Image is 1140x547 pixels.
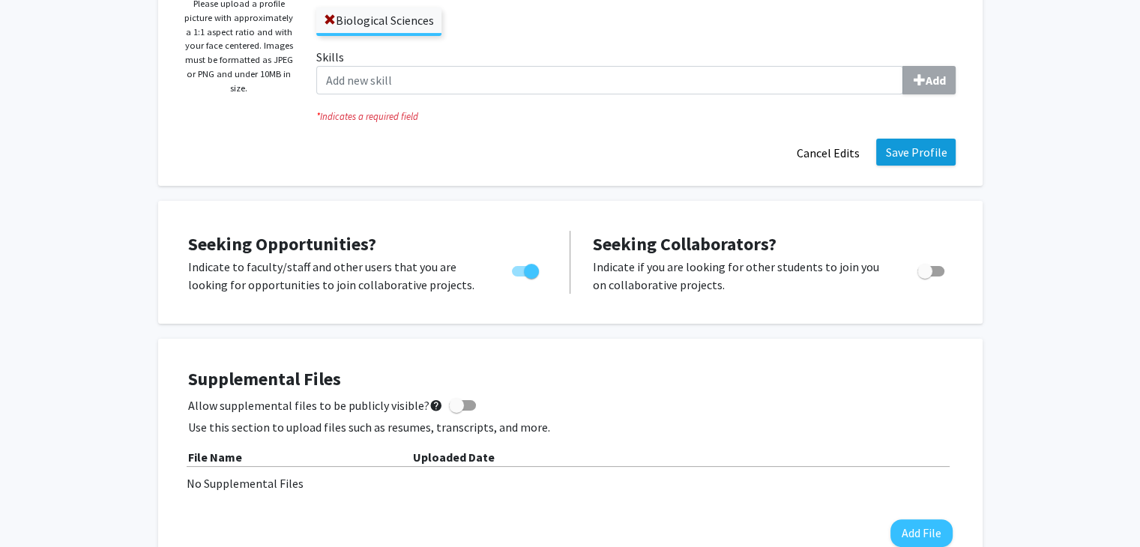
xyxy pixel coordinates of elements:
span: Seeking Collaborators? [593,232,776,256]
label: Biological Sciences [316,7,441,33]
span: Allow supplemental files to be publicly visible? [188,396,443,414]
b: Uploaded Date [413,450,495,465]
b: File Name [188,450,242,465]
p: Use this section to upload files such as resumes, transcripts, and more. [188,418,953,436]
input: SkillsAdd [316,66,903,94]
span: Seeking Opportunities? [188,232,376,256]
div: Toggle [506,258,547,280]
mat-icon: help [429,396,443,414]
p: Indicate if you are looking for other students to join you on collaborative projects. [593,258,889,294]
div: No Supplemental Files [187,474,954,492]
button: Add File [890,519,953,547]
h4: Supplemental Files [188,369,953,390]
iframe: Chat [11,480,64,536]
button: Cancel Edits [786,139,869,167]
button: Skills [902,66,956,94]
div: Toggle [911,258,953,280]
i: Indicates a required field [316,109,956,124]
label: Skills [316,48,956,94]
p: Indicate to faculty/staff and other users that you are looking for opportunities to join collabor... [188,258,483,294]
b: Add [925,73,945,88]
button: Save Profile [876,139,956,166]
